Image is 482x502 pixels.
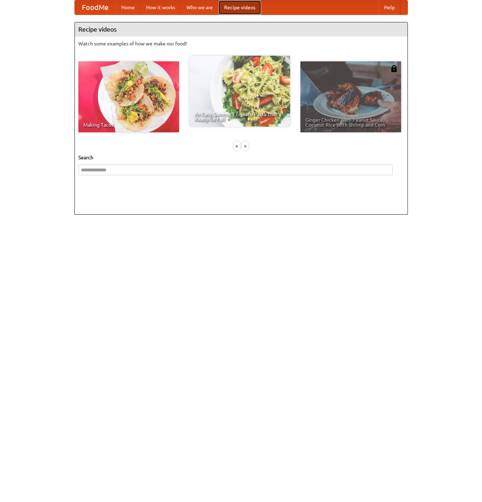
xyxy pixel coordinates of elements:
span: Making Tacos [83,122,174,127]
a: Home [116,0,140,15]
a: Recipe videos [218,0,261,15]
span: An Easy, Summery Tomato Pasta That's Ready for Fall [194,112,285,122]
h5: Search [78,154,404,161]
a: Making Tacos [78,61,179,132]
img: 483408.png [390,65,398,72]
a: How it works [140,0,181,15]
a: FoodMe [75,0,116,15]
h4: Recipe videos [75,22,408,37]
div: « [234,142,240,150]
a: Help [378,0,400,15]
p: Watch some examples of how we make our food! [78,40,404,47]
div: » [242,142,248,150]
a: An Easy, Summery Tomato Pasta That's Ready for Fall [189,56,290,127]
a: Who we are [181,0,218,15]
